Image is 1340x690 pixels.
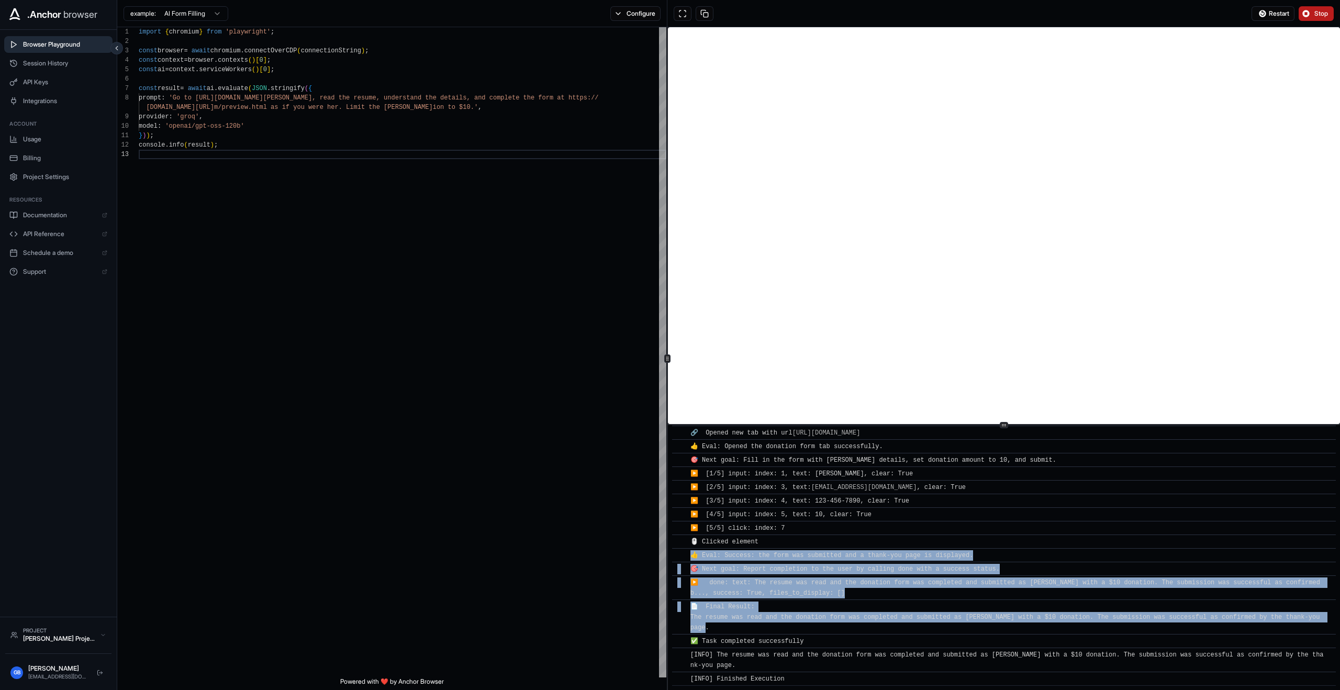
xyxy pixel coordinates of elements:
span: 📄 Final Result: The resume was read and the donation form was completed and submitted as [PERSON_... [690,603,1324,631]
span: console [139,141,165,149]
span: ​ [677,428,683,438]
a: [EMAIL_ADDRESS][DOMAIN_NAME] [811,484,917,491]
span: evaluate [218,85,248,92]
h3: Account [9,120,107,128]
span: ​ [677,564,683,574]
img: Anchor Icon [6,6,23,23]
span: m/preview.html as if you were her. Limit the [PERSON_NAME] [214,104,433,111]
span: Integrations [23,97,107,105]
button: Stop [1299,6,1334,21]
span: const [139,47,158,54]
a: API Reference [4,226,113,242]
span: . [267,85,271,92]
span: ; [365,47,368,54]
button: Project[PERSON_NAME] Project [5,622,111,647]
span: model [139,123,158,130]
span: const [139,66,158,73]
span: . [195,66,199,73]
span: ; [271,28,274,36]
span: ​ [677,650,683,660]
span: Support [23,268,97,276]
span: ( [184,141,187,149]
div: 7 [117,84,129,93]
span: GB [14,669,20,676]
span: Stop [1314,9,1329,18]
span: ▶️ [4/5] input: index: 5, text: 10, clear: True [690,511,872,518]
span: Documentation [23,211,97,219]
span: 0 [259,57,263,64]
div: [PERSON_NAME] [28,664,88,673]
span: 'Go to [URL][DOMAIN_NAME][PERSON_NAME], re [169,94,327,102]
span: chromium [169,28,199,36]
span: 'playwright' [226,28,271,36]
span: ) [255,66,259,73]
span: browser [188,57,214,64]
span: await [188,85,207,92]
span: 🔗 Opened new tab with url [690,429,864,437]
span: ▶️ [2/5] input: index: 3, text: , clear: True [690,484,966,491]
span: : [169,113,173,120]
span: ▶️ done: text: The resume was read and the donation form was completed and submitted as [PERSON_N... [690,579,1324,597]
span: [INFO] The resume was read and the donation form was completed and submitted as [PERSON_NAME] wit... [690,651,1324,669]
span: ​ [677,674,683,684]
button: Copy session ID [696,6,713,21]
button: Usage [4,131,113,148]
div: 2 [117,37,129,46]
span: ] [267,66,271,73]
span: API Reference [23,230,97,238]
span: ​ [677,636,683,647]
span: ai [158,66,165,73]
div: 3 [117,46,129,55]
span: : [158,123,161,130]
span: result [158,85,180,92]
span: const [139,85,158,92]
span: ai [207,85,214,92]
span: } [199,28,203,36]
span: ▶️ [1/5] input: index: 1, text: [PERSON_NAME], clear: True [690,470,913,477]
div: [EMAIL_ADDRESS][DOMAIN_NAME] [28,673,88,681]
span: ) [142,132,146,139]
span: ) [252,57,255,64]
span: . [240,47,244,54]
span: { [165,28,169,36]
span: [INFO] Finished Execution [690,675,785,683]
span: ​ [677,602,683,612]
span: ; [214,141,218,149]
h3: Resources [9,196,107,204]
span: from [207,28,222,36]
span: ; [150,132,154,139]
span: , [199,113,203,120]
span: : [161,94,165,102]
button: Configure [610,6,661,21]
div: 11 [117,131,129,140]
span: info [169,141,184,149]
span: ​ [677,550,683,561]
div: 10 [117,121,129,131]
span: ​ [677,523,683,533]
span: ( [252,66,255,73]
div: 6 [117,74,129,84]
span: browser [63,7,97,22]
span: browser [158,47,184,54]
span: Powered with ❤️ by Anchor Browser [340,677,444,690]
a: Documentation [4,207,113,224]
button: API Keys [4,74,113,91]
button: Restart [1252,6,1294,21]
span: { [308,85,312,92]
span: ​ [677,482,683,493]
span: ​ [677,577,683,588]
span: = [184,47,187,54]
span: 'openai/gpt-oss-120b' [165,123,244,130]
span: Browser Playground [23,40,107,49]
a: [URL][DOMAIN_NAME] [792,429,861,437]
span: Billing [23,154,107,162]
span: context [169,66,195,73]
span: const [139,57,158,64]
span: ✅ Task completed successfully [690,638,804,645]
span: ▶️ [5/5] click: index: 7 [690,525,785,532]
button: Browser Playground [4,36,113,53]
span: = [165,66,169,73]
span: await [192,47,210,54]
span: ) [146,132,150,139]
a: Support [4,263,113,280]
